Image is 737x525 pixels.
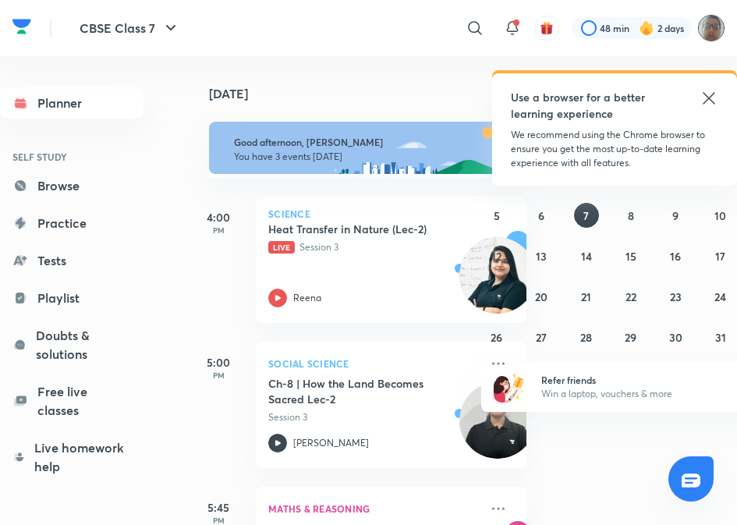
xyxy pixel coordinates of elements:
[484,325,509,349] button: October 26, 2025
[663,284,688,309] button: October 23, 2025
[494,371,525,403] img: referral
[187,354,250,371] h5: 5:00
[574,203,599,228] button: October 7, 2025
[234,151,501,163] p: You have 3 events [DATE]
[268,222,462,237] h5: Heat Transfer in Nature (Lec-2)
[663,203,688,228] button: October 9, 2025
[268,241,295,254] span: Live
[536,249,547,264] abbr: October 13, 2025
[187,516,250,525] p: PM
[268,376,462,407] h5: Ch-8 | How the Land Becomes Sacred Lec-2
[618,203,643,228] button: October 8, 2025
[187,371,250,380] p: PM
[491,289,502,304] abbr: October 19, 2025
[534,16,559,41] button: avatar
[541,373,733,387] h6: Refer friends
[234,137,501,148] h6: Good afternoon, [PERSON_NAME]
[708,325,733,349] button: October 31, 2025
[714,289,726,304] abbr: October 24, 2025
[529,284,554,309] button: October 20, 2025
[538,208,544,223] abbr: October 6, 2025
[618,243,643,268] button: October 15, 2025
[669,330,682,345] abbr: October 30, 2025
[714,208,726,223] abbr: October 10, 2025
[529,203,554,228] button: October 6, 2025
[698,15,725,41] img: Vinayak Mishra
[491,249,501,264] abbr: October 12, 2025
[268,499,479,518] p: Maths & Reasoning
[625,330,636,345] abbr: October 29, 2025
[618,325,643,349] button: October 29, 2025
[209,87,541,100] h4: [DATE]
[187,209,250,225] h5: 4:00
[581,289,591,304] abbr: October 21, 2025
[663,243,688,268] button: October 16, 2025
[541,387,733,401] p: Win a laptop, vouchers & more
[628,208,634,223] abbr: October 8, 2025
[715,330,726,345] abbr: October 31, 2025
[715,249,725,264] abbr: October 17, 2025
[625,289,636,304] abbr: October 22, 2025
[708,203,733,228] button: October 10, 2025
[268,410,479,424] p: Session 3
[625,249,636,264] abbr: October 15, 2025
[581,249,592,264] abbr: October 14, 2025
[268,209,513,218] p: Science
[670,289,682,304] abbr: October 23, 2025
[293,436,369,450] p: [PERSON_NAME]
[491,330,502,345] abbr: October 26, 2025
[580,330,592,345] abbr: October 28, 2025
[708,284,733,309] button: October 24, 2025
[187,499,250,516] h5: 5:45
[268,240,479,254] p: Session 3
[293,291,321,305] p: Reena
[708,243,733,268] button: October 17, 2025
[529,243,554,268] button: October 13, 2025
[639,20,654,36] img: streak
[484,284,509,309] button: October 19, 2025
[484,203,509,228] button: October 5, 2025
[536,330,547,345] abbr: October 27, 2025
[529,325,554,349] button: October 27, 2025
[494,208,500,223] abbr: October 5, 2025
[574,325,599,349] button: October 28, 2025
[583,208,589,223] abbr: October 7, 2025
[540,21,554,35] img: avatar
[663,325,688,349] button: October 30, 2025
[535,289,547,304] abbr: October 20, 2025
[187,225,250,235] p: PM
[268,354,479,373] p: Social Science
[574,243,599,268] button: October 14, 2025
[511,89,666,122] h5: Use a browser for a better learning experience
[12,15,31,38] img: Company Logo
[70,12,190,44] button: CBSE Class 7
[511,128,718,170] p: We recommend using the Chrome browser to ensure you get the most up-to-date learning experience w...
[484,243,509,268] button: October 12, 2025
[618,284,643,309] button: October 22, 2025
[209,122,526,174] img: afternoon
[574,284,599,309] button: October 21, 2025
[672,208,679,223] abbr: October 9, 2025
[670,249,681,264] abbr: October 16, 2025
[12,15,31,42] a: Company Logo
